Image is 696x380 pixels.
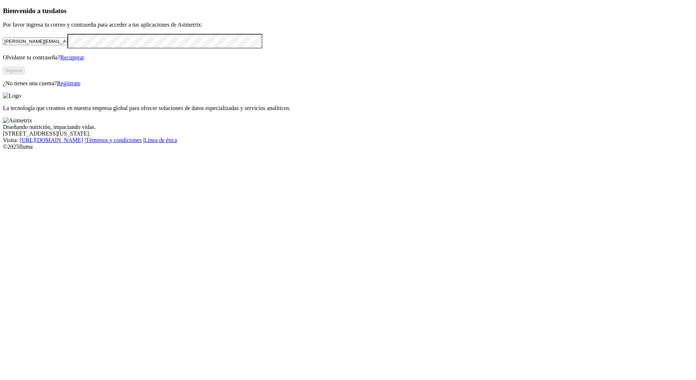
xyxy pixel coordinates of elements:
button: Ingresa [3,67,25,74]
div: © 2025 Iluma [3,144,693,150]
a: [URL][DOMAIN_NAME] [20,137,83,143]
p: Por favor ingresa tu correo y contraseña para acceder a tus aplicaciones de Asimetrix: [3,21,693,28]
p: La tecnología que creamos en nuestra empresa global para ofrecer soluciones de datos especializad... [3,105,693,111]
a: Términos y condiciones [86,137,142,143]
p: Olvidaste tu contraseña? [3,54,693,61]
span: datos [51,7,67,15]
a: Regístrate [57,80,81,86]
img: Asimetrix [3,117,32,124]
div: Visita : | | [3,137,693,144]
input: Tu correo [3,38,67,45]
img: Logo [3,93,21,99]
a: Línea de ética [144,137,177,143]
div: [STREET_ADDRESS][US_STATE]. [3,130,693,137]
h3: Bienvenido a tus [3,7,693,15]
p: ¿No tienes una cuenta? [3,80,693,87]
div: Diseñando nutrición, impactando vidas. [3,124,693,130]
a: Recuperar [60,54,84,60]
